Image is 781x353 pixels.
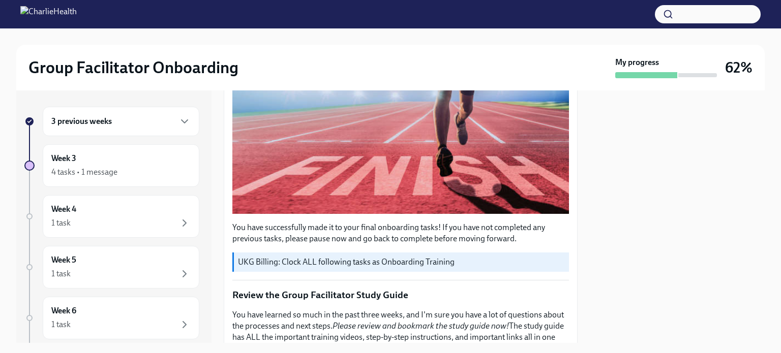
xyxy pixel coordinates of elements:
[232,288,569,302] p: Review the Group Facilitator Study Guide
[24,195,199,238] a: Week 41 task
[43,107,199,136] div: 3 previous weeks
[24,144,199,187] a: Week 34 tasks • 1 message
[51,305,76,316] h6: Week 6
[51,167,117,178] div: 4 tasks • 1 message
[51,268,71,279] div: 1 task
[333,321,509,331] em: Please review and bookmark the study guide now!
[51,153,76,164] h6: Week 3
[238,256,565,268] p: UKG Billing: Clock ALL following tasks as Onboarding Training
[615,57,659,68] strong: My progress
[232,222,569,244] p: You have successfully made it to your final onboarding tasks! If you have not completed any previ...
[20,6,77,22] img: CharlieHealth
[51,116,112,127] h6: 3 previous weeks
[28,57,238,78] h2: Group Facilitator Onboarding
[51,217,71,229] div: 1 task
[24,297,199,339] a: Week 61 task
[24,246,199,288] a: Week 51 task
[51,204,76,215] h6: Week 4
[51,254,76,266] h6: Week 5
[725,58,753,77] h3: 62%
[51,319,71,330] div: 1 task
